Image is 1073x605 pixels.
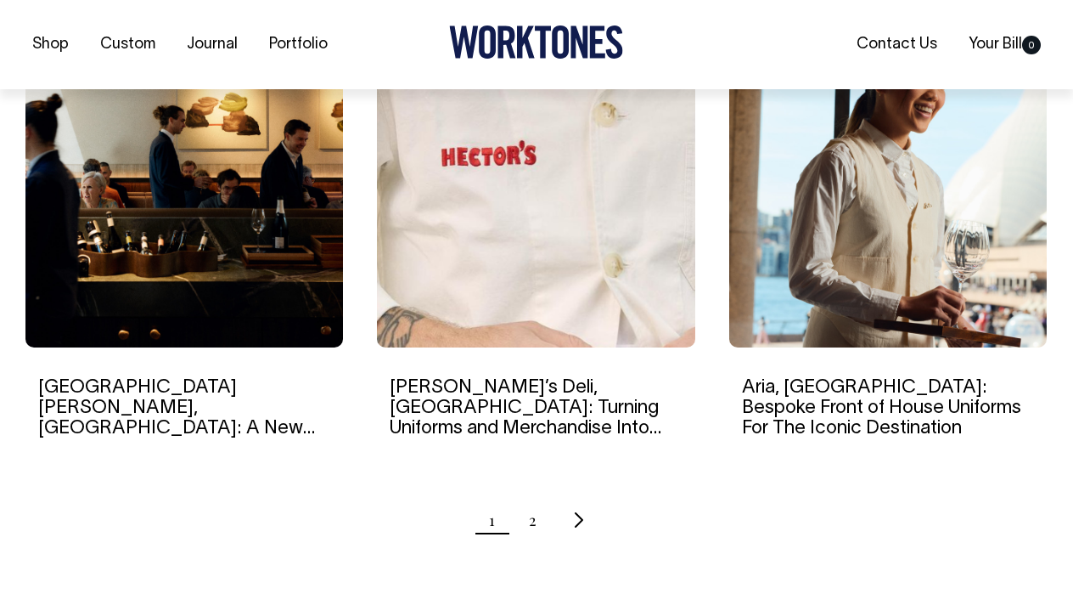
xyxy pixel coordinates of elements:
[38,379,315,478] a: [GEOGRAPHIC_DATA][PERSON_NAME], [GEOGRAPHIC_DATA]: A New Look For The Most Anticipated Opening of...
[25,499,1048,541] nav: Pagination
[377,20,694,348] img: Hector’s Deli, Melbourne: Turning Uniforms and Merchandise Into Brand Assets
[742,379,1021,437] a: Aria, [GEOGRAPHIC_DATA]: Bespoke Front of House Uniforms For The Iconic Destination
[850,30,944,58] a: Contact Us
[25,20,343,348] img: Saint Peter, Sydney: A New Look For The Most Anticipated Opening of 2024
[93,31,162,59] a: Custom
[180,31,244,59] a: Journal
[1022,35,1041,54] span: 0
[489,499,495,541] span: Page 1
[390,379,661,458] a: [PERSON_NAME]’s Deli, [GEOGRAPHIC_DATA]: Turning Uniforms and Merchandise Into Brand Assets
[529,499,536,541] a: Page 2
[262,31,334,59] a: Portfolio
[570,499,584,541] a: Next page
[25,31,76,59] a: Shop
[729,20,1047,348] img: Aria, Sydney: Bespoke Front of House Uniforms For The Iconic Destination
[962,30,1048,58] a: Your Bill0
